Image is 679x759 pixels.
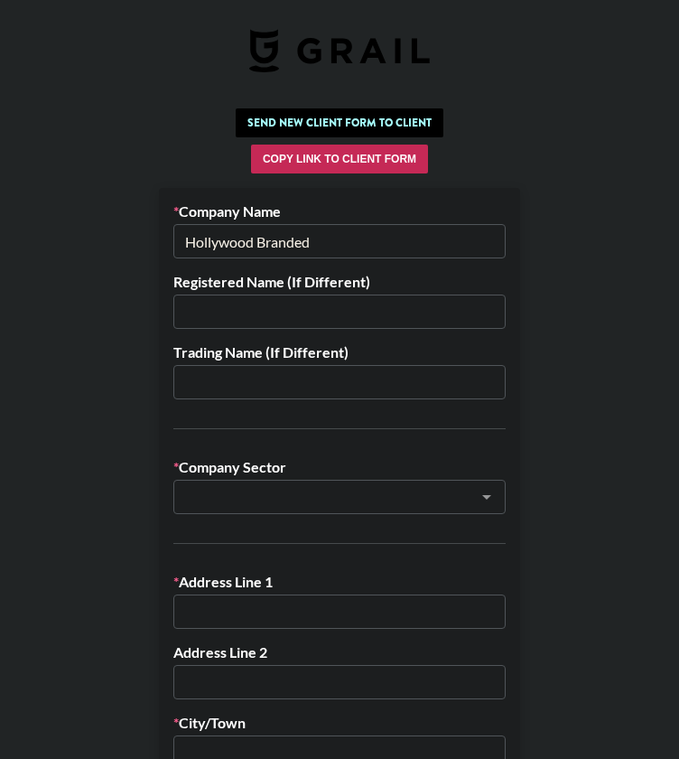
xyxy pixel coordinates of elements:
[173,273,506,291] label: Registered Name (If Different)
[474,484,499,510] button: Open
[251,145,428,173] button: Copy Link to Client Form
[249,29,430,72] img: Grail Talent Logo
[173,202,506,220] label: Company Name
[236,108,443,137] button: Send New Client Form to Client
[173,458,506,476] label: Company Sector
[173,343,506,361] label: Trading Name (If Different)
[173,643,506,661] label: Address Line 2
[173,714,506,732] label: City/Town
[173,573,506,591] label: Address Line 1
